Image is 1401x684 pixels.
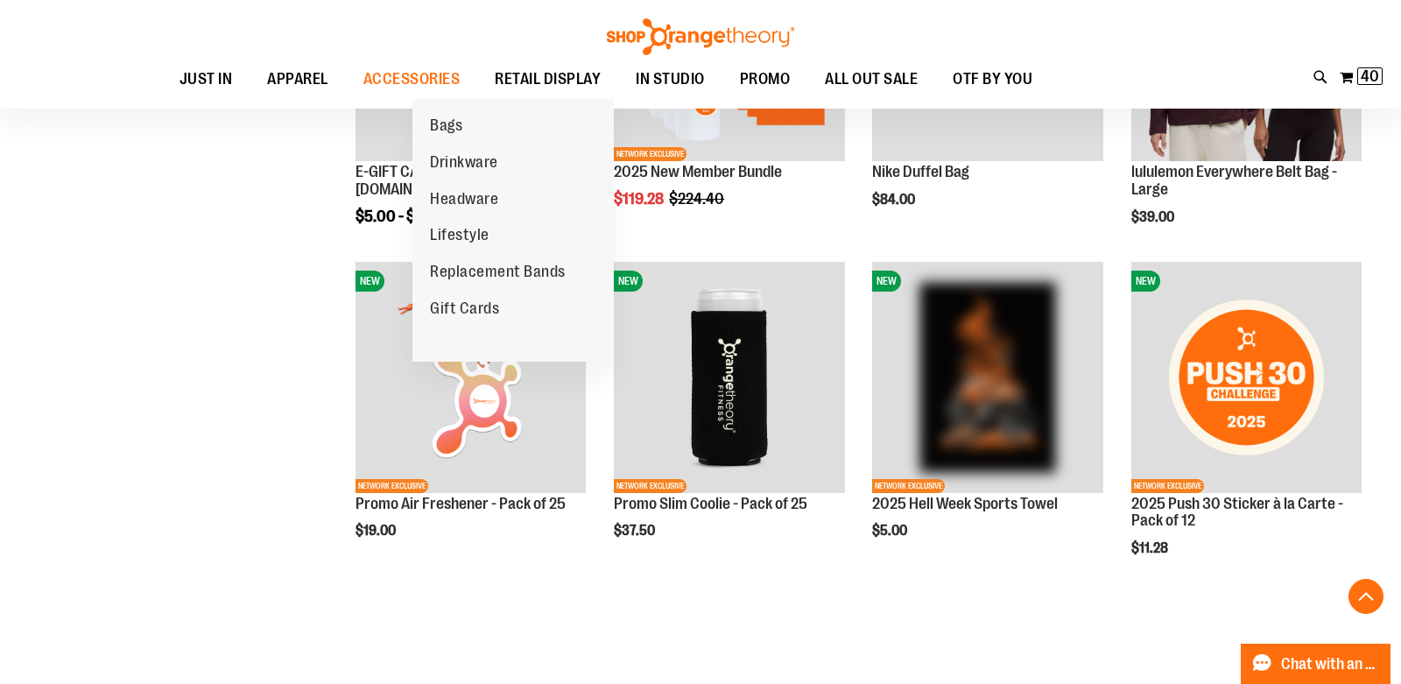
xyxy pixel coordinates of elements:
span: Drinkware [430,153,498,175]
span: PROMO [740,60,791,99]
span: NETWORK EXCLUSIVE [614,479,686,493]
div: product [347,253,595,583]
span: 40 [1361,67,1379,85]
div: product [863,253,1111,583]
a: Promo Air Freshener - Pack of 25NEWNETWORK EXCLUSIVE [356,262,586,495]
span: $5.00 - $500.00 [356,208,466,225]
img: Shop Orangetheory [604,18,797,55]
span: NEW [614,271,643,292]
span: Bags [430,116,462,138]
span: ACCESSORIES [363,60,461,99]
span: NETWORK EXCLUSIVE [356,479,428,493]
span: Replacement Bands [430,263,566,285]
span: $5.00 [872,523,910,539]
div: product [1123,253,1370,601]
span: JUST IN [180,60,233,99]
a: 2025 Push 30 Sticker à la Carte - Pack of 12NEWNETWORK EXCLUSIVE [1131,262,1362,495]
button: Back To Top [1348,579,1383,614]
a: Promo Slim Coolie - Pack of 25NEWNETWORK EXCLUSIVE [614,262,844,495]
span: $39.00 [1131,209,1177,225]
span: $224.40 [669,190,727,208]
span: Gift Cards [430,300,499,321]
span: IN STUDIO [636,60,705,99]
span: NEW [1131,271,1160,292]
img: 2025 Push 30 Sticker à la Carte - Pack of 12 [1131,262,1362,492]
a: Promo Slim Coolie - Pack of 25 [614,495,807,512]
span: $37.50 [614,523,658,539]
span: OTF BY YOU [953,60,1032,99]
span: $19.00 [356,523,398,539]
img: Promo Air Freshener - Pack of 25 [356,262,586,492]
a: 2025 Hell Week Sports TowelNEWNETWORK EXCLUSIVE [872,262,1102,495]
a: E-GIFT CARD (Valid ONLY for [DOMAIN_NAME]) [356,163,534,198]
span: RETAIL DISPLAY [495,60,601,99]
a: 2025 Push 30 Sticker à la Carte - Pack of 12 [1131,495,1343,530]
span: $11.28 [1131,540,1171,556]
a: 2025 Hell Week Sports Towel [872,495,1058,512]
span: APPAREL [267,60,328,99]
a: 2025 New Member Bundle [614,163,782,180]
span: $84.00 [872,192,918,208]
div: product [605,253,853,583]
span: NEW [872,271,901,292]
span: Lifestyle [430,226,489,248]
a: Promo Air Freshener - Pack of 25 [356,495,566,512]
img: Promo Slim Coolie - Pack of 25 [614,262,844,492]
span: Headware [430,190,498,212]
img: 2025 Hell Week Sports Towel [872,262,1102,492]
span: Chat with an Expert [1281,656,1380,673]
a: Nike Duffel Bag [872,163,969,180]
span: NETWORK EXCLUSIVE [872,479,945,493]
span: $119.28 [614,190,666,208]
span: NETWORK EXCLUSIVE [614,147,686,161]
span: NEW [356,271,384,292]
span: NETWORK EXCLUSIVE [1131,479,1204,493]
button: Chat with an Expert [1241,644,1391,684]
span: ALL OUT SALE [825,60,918,99]
a: lululemon Everywhere Belt Bag - Large [1131,163,1337,198]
